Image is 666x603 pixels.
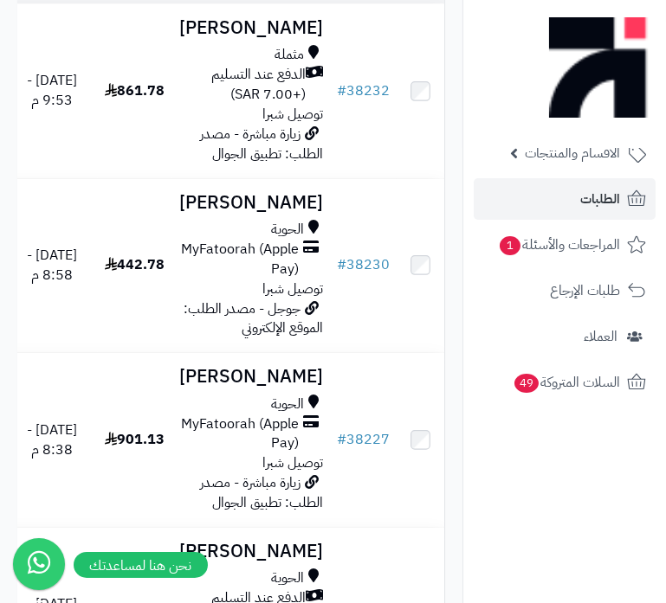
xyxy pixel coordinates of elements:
span: مثملة [275,45,304,65]
span: طلبات الإرجاع [550,279,620,303]
span: الدفع عند التسليم (+7.00 SAR) [179,65,306,105]
span: السلات المتروكة [513,370,620,395]
h3: [PERSON_NAME] [179,542,323,561]
h3: [PERSON_NAME] [179,193,323,213]
span: MyFatoorah (Apple Pay) [179,414,299,454]
span: [DATE] - 8:38 م [27,420,77,460]
span: توصيل شبرا [262,452,323,473]
span: # [337,429,346,450]
img: logo-mobile.png [549,13,650,122]
span: الحوية [271,395,304,414]
span: توصيل شبرا [262,279,323,299]
span: # [337,254,346,275]
a: الطلبات [474,178,656,220]
a: طلبات الإرجاع [474,270,656,311]
span: الحوية [271,568,304,588]
h3: [PERSON_NAME] [179,367,323,387]
span: جوجل - مصدر الطلب: الموقع الإلكتروني [184,298,323,339]
a: #38230 [337,254,390,275]
h3: [PERSON_NAME] [179,18,323,38]
span: [DATE] - 9:53 م [27,70,77,111]
span: توصيل شبرا [262,104,323,125]
span: 49 [514,374,539,393]
a: السلات المتروكة49 [474,362,656,403]
span: المراجعات والأسئلة [498,233,620,257]
span: 1 [500,236,521,255]
a: #38232 [337,80,390,101]
span: # [337,80,346,101]
span: الحوية [271,220,304,240]
span: زيارة مباشرة - مصدر الطلب: تطبيق الجوال [200,124,323,164]
span: 901.13 [105,429,165,450]
span: زيارة مباشرة - مصدر الطلب: تطبيق الجوال [200,472,323,513]
span: 442.78 [105,254,165,275]
span: الأقسام والمنتجات [525,141,620,165]
span: الطلبات [580,187,620,211]
span: العملاء [584,324,618,349]
span: MyFatoorah (Apple Pay) [179,240,299,279]
a: #38227 [337,429,390,450]
span: 861.78 [105,80,165,101]
span: [DATE] - 8:58 م [27,245,77,285]
a: المراجعات والأسئلة1 [474,224,656,266]
a: العملاء [474,316,656,357]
